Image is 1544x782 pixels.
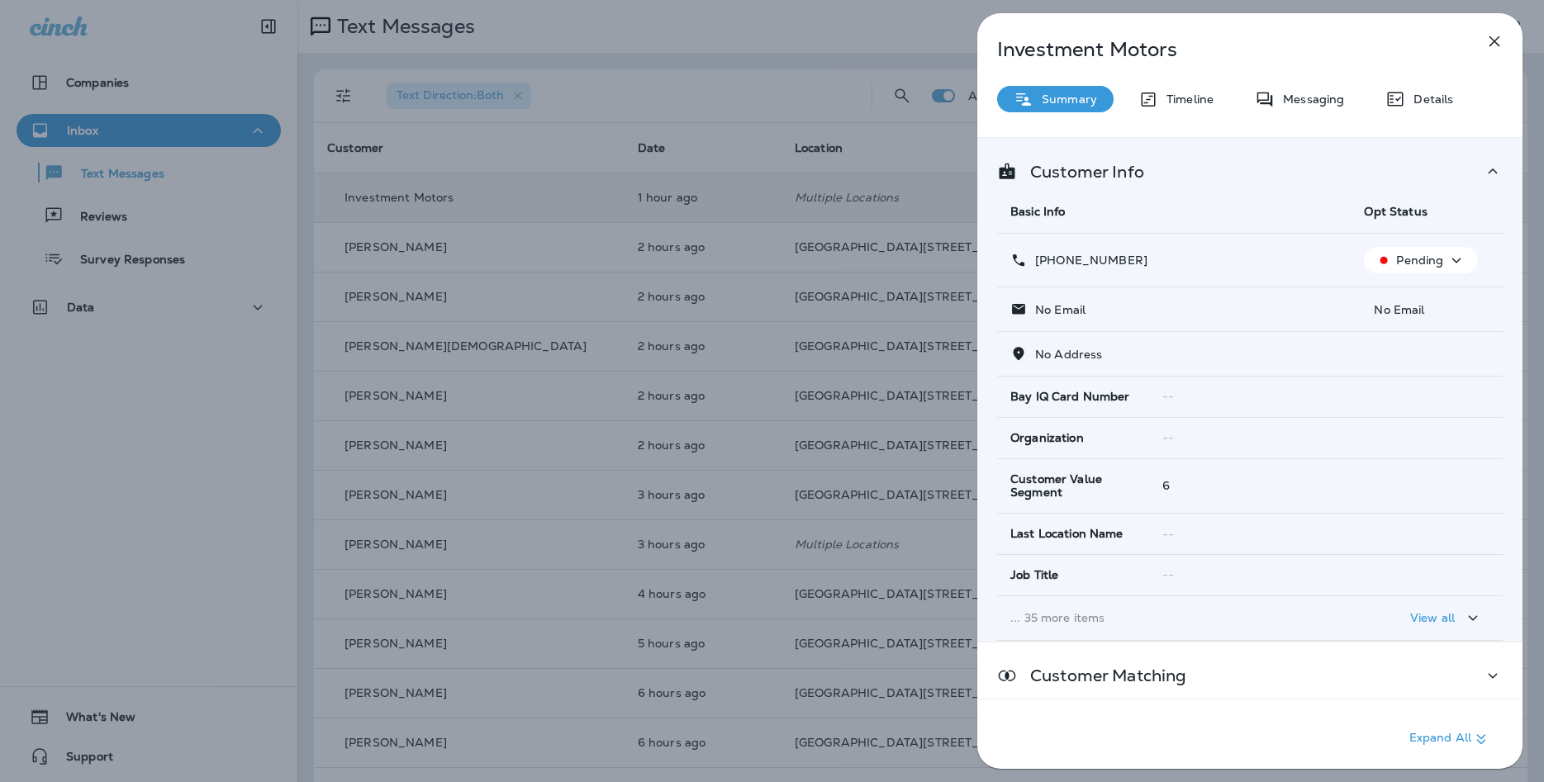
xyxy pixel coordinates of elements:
p: No Email [1364,303,1489,316]
p: [PHONE_NUMBER] [1027,254,1147,267]
p: Investment Motors [997,38,1448,61]
p: Expand All [1409,729,1491,749]
span: Bay IQ Card Number [1010,390,1130,404]
span: Organization [1010,431,1084,445]
p: View all [1410,611,1455,624]
p: No Address [1027,348,1102,361]
span: 6 [1162,478,1170,493]
button: Pending [1364,247,1478,273]
span: Opt Status [1364,204,1427,219]
button: Expand All [1403,724,1498,754]
span: -- [1162,527,1174,542]
p: Details [1405,92,1453,106]
p: Messaging [1275,92,1344,106]
span: -- [1162,567,1174,582]
p: Timeline [1158,92,1214,106]
span: Last Location Name [1010,527,1124,541]
p: Summary [1033,92,1097,106]
p: Customer Info [1017,165,1144,178]
span: Job Title [1010,568,1058,582]
button: View all [1404,603,1489,633]
p: Customer Matching [1017,669,1186,682]
p: No Email [1027,303,1086,316]
p: ... 35 more items [1010,611,1337,624]
span: Basic Info [1010,204,1065,219]
span: -- [1162,430,1174,445]
p: Pending [1396,254,1443,267]
span: Customer Value Segment [1010,472,1136,500]
span: -- [1162,389,1174,404]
